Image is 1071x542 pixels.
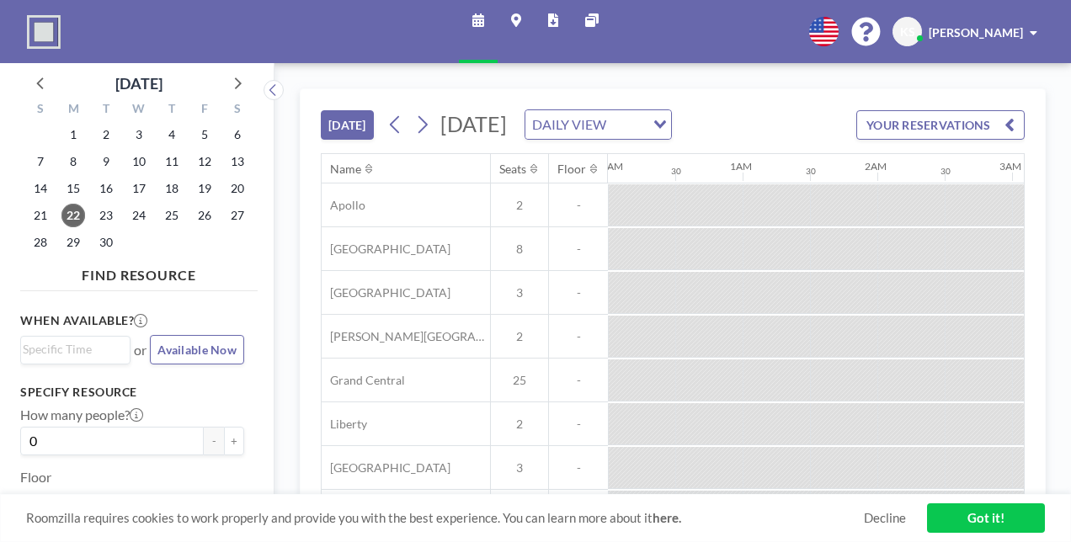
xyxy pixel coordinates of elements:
div: 30 [806,166,816,177]
span: 2 [491,198,548,213]
div: Floor [557,162,586,177]
span: 25 [491,373,548,388]
span: [GEOGRAPHIC_DATA] [322,285,450,300]
span: Thursday, September 4, 2025 [160,123,184,146]
span: - [549,285,608,300]
span: 3 [491,285,548,300]
span: Sunday, September 14, 2025 [29,177,52,200]
div: T [90,99,123,121]
h4: FIND RESOURCE [20,260,258,284]
span: DAILY VIEW [529,114,610,135]
span: [DATE] [440,111,507,136]
div: Search for option [21,337,130,362]
div: Name [330,162,361,177]
a: Decline [864,510,906,526]
span: Saturday, September 27, 2025 [226,204,249,227]
span: Monday, September 22, 2025 [61,204,85,227]
input: Search for option [23,340,120,359]
span: Monday, September 29, 2025 [61,231,85,254]
span: Thursday, September 18, 2025 [160,177,184,200]
span: Roomzilla requires cookies to work properly and provide you with the best experience. You can lea... [26,510,864,526]
span: - [549,198,608,213]
span: [GEOGRAPHIC_DATA] [322,242,450,257]
span: Sunday, September 28, 2025 [29,231,52,254]
span: - [549,329,608,344]
span: Apollo [322,198,365,213]
span: Friday, September 12, 2025 [193,150,216,173]
span: Wednesday, September 24, 2025 [127,204,151,227]
div: W [123,99,156,121]
span: 2 [491,417,548,432]
span: Thursday, September 25, 2025 [160,204,184,227]
span: [PERSON_NAME] [929,25,1023,40]
span: Wednesday, September 3, 2025 [127,123,151,146]
button: YOUR RESERVATIONS [856,110,1025,140]
span: 2 [491,329,548,344]
label: How many people? [20,406,143,423]
div: F [188,99,221,121]
span: Tuesday, September 16, 2025 [94,177,118,200]
img: organization-logo [27,15,61,49]
button: [DATE] [321,110,374,140]
span: Saturday, September 6, 2025 [226,123,249,146]
span: Tuesday, September 2, 2025 [94,123,118,146]
span: Monday, September 8, 2025 [61,150,85,173]
span: Saturday, September 20, 2025 [226,177,249,200]
span: Tuesday, September 9, 2025 [94,150,118,173]
span: Wednesday, September 17, 2025 [127,177,151,200]
span: Wednesday, September 10, 2025 [127,150,151,173]
a: Got it! [927,503,1045,533]
div: 12AM [595,160,623,173]
span: - [549,460,608,476]
div: S [221,99,253,121]
a: here. [653,510,681,525]
div: 30 [940,166,951,177]
span: Available Now [157,343,237,357]
div: M [57,99,90,121]
button: Available Now [150,335,244,364]
h3: Specify resource [20,385,244,400]
button: + [224,427,244,455]
button: - [204,427,224,455]
span: Friday, September 19, 2025 [193,177,216,200]
span: - [549,242,608,257]
span: Thursday, September 11, 2025 [160,150,184,173]
label: Floor [20,469,51,486]
div: Search for option [525,110,671,139]
span: - [549,373,608,388]
div: 2AM [865,160,887,173]
span: [GEOGRAPHIC_DATA] [322,460,450,476]
div: [DATE] [115,72,163,95]
div: 30 [671,166,681,177]
span: Monday, September 15, 2025 [61,177,85,200]
span: 8 [491,242,548,257]
div: S [24,99,57,121]
div: Seats [499,162,526,177]
span: - [549,417,608,432]
input: Search for option [611,114,643,135]
span: 3 [491,460,548,476]
span: or [134,342,147,359]
span: Tuesday, September 30, 2025 [94,231,118,254]
span: Sunday, September 7, 2025 [29,150,52,173]
div: T [155,99,188,121]
span: Friday, September 5, 2025 [193,123,216,146]
span: Monday, September 1, 2025 [61,123,85,146]
span: Grand Central [322,373,405,388]
span: Saturday, September 13, 2025 [226,150,249,173]
div: 3AM [999,160,1021,173]
span: Sunday, September 21, 2025 [29,204,52,227]
span: Friday, September 26, 2025 [193,204,216,227]
span: Liberty [322,417,367,432]
span: Tuesday, September 23, 2025 [94,204,118,227]
span: KS [900,24,915,40]
div: 1AM [730,160,752,173]
span: [PERSON_NAME][GEOGRAPHIC_DATA] [322,329,490,344]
